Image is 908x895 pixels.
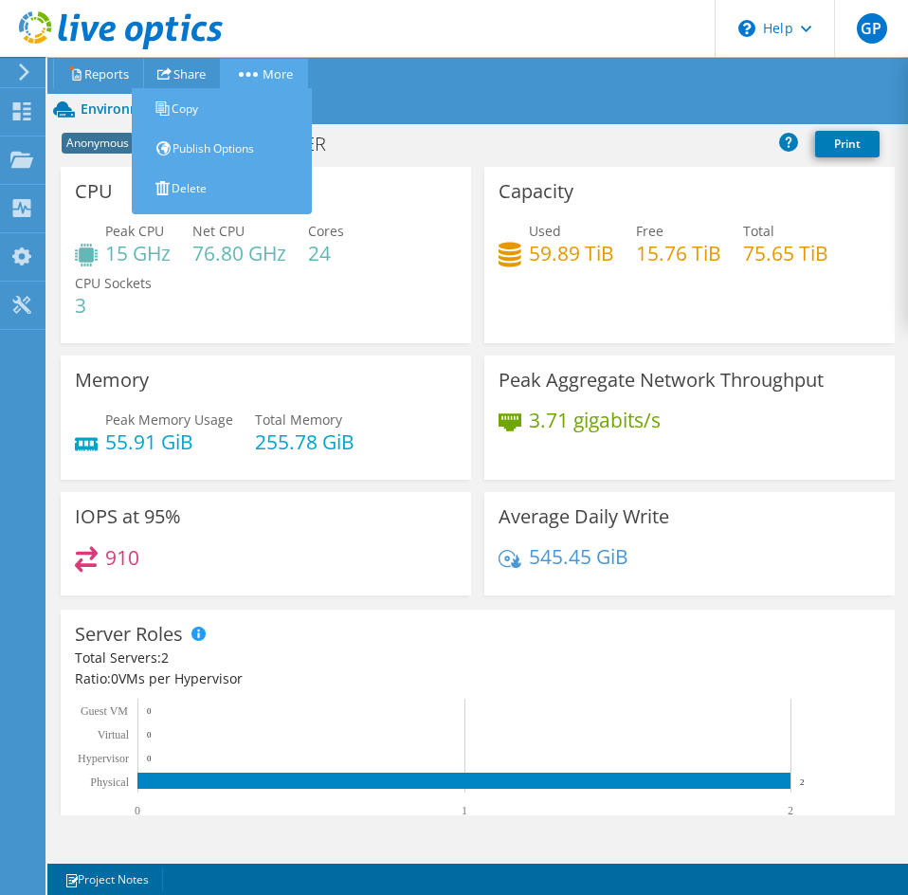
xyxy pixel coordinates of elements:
h4: 3.71 gigabits/s [529,410,661,430]
span: Environment [81,100,164,118]
svg: \n [738,20,755,37]
text: 0 [135,804,140,817]
div: Ratio: VMs per Hypervisor [75,668,881,689]
a: Publish Options [141,129,312,169]
h3: Average Daily Write [499,506,669,527]
h4: 15 GHz [105,243,171,264]
h4: 76.80 GHz [192,243,286,264]
span: Total [743,222,774,240]
text: Physical [90,776,129,789]
text: Virtual [98,728,130,741]
a: Delete [141,169,312,209]
span: GP [857,13,887,44]
a: Print [815,131,880,157]
span: Used [529,222,561,240]
span: Cores [308,222,344,240]
h4: 59.89 TiB [529,243,614,264]
span: 0 [111,669,118,687]
h3: IOPS at 95% [75,506,181,527]
text: 0 [147,706,152,716]
h4: 55.91 GiB [105,431,233,452]
text: Hypervisor [78,752,129,765]
h3: Memory [75,370,149,391]
span: 2 [161,648,169,667]
h3: CPU [75,181,113,202]
span: Peak Memory Usage [105,411,233,429]
text: 2 [800,777,805,787]
text: 1 [462,804,467,817]
text: 2 [788,804,793,817]
h3: Capacity [499,181,573,202]
span: Free [636,222,663,240]
span: Anonymous [62,133,134,154]
h4: 3 [75,295,152,316]
h4: 255.78 GiB [255,431,354,452]
text: Guest VM [81,704,128,718]
span: CPU Sockets [75,274,152,292]
a: More [220,59,308,88]
a: Project Notes [51,868,163,891]
h3: Peak Aggregate Network Throughput [499,370,824,391]
h4: 24 [308,243,344,264]
span: Peak CPU [105,222,164,240]
span: Net CPU [192,222,245,240]
text: 0 [147,754,152,763]
a: Reports [53,59,144,88]
h4: 75.65 TiB [743,243,828,264]
span: Total Memory [255,411,342,429]
text: 0 [147,730,152,740]
h4: 910 [105,547,139,568]
a: Share [143,59,221,88]
div: Total Servers: [75,648,478,668]
a: Copy [141,89,312,129]
h4: 545.45 GiB [529,546,628,567]
h3: Server Roles [75,624,183,645]
h4: 15.76 TiB [636,243,721,264]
